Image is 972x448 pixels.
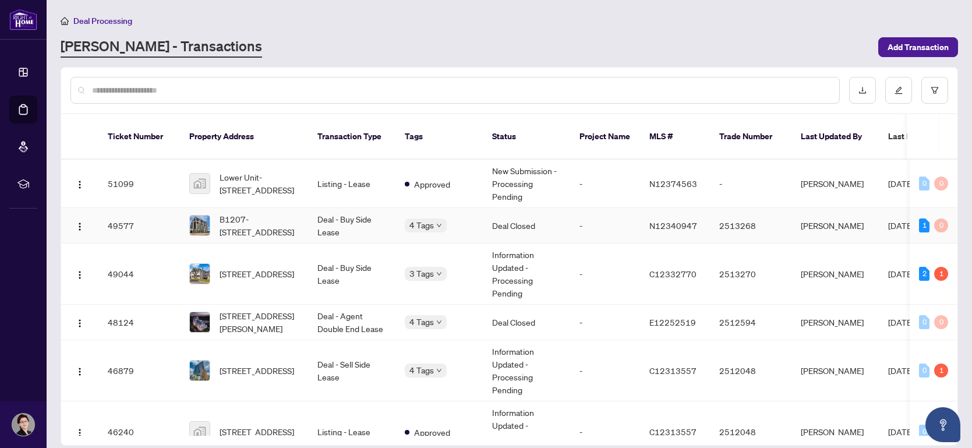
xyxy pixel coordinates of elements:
span: [DATE] [888,426,914,437]
td: Information Updated - Processing Pending [483,244,570,305]
span: download [858,86,867,94]
button: download [849,77,876,104]
img: thumbnail-img [190,361,210,380]
img: thumbnail-img [190,174,210,193]
span: [DATE] [888,317,914,327]
span: [DATE] [888,269,914,279]
span: [DATE] [888,365,914,376]
span: Approved [414,426,450,439]
th: Trade Number [710,114,791,160]
th: Tags [395,114,483,160]
td: 2513268 [710,208,791,244]
span: [DATE] [888,220,914,231]
img: thumbnail-img [190,264,210,284]
td: 49044 [98,244,180,305]
td: Deal - Buy Side Lease [308,208,395,244]
span: 3 Tags [409,267,434,280]
button: Add Transaction [878,37,958,57]
button: Logo [70,174,89,193]
span: down [436,319,442,325]
td: [PERSON_NAME] [791,208,879,244]
td: - [570,160,640,208]
td: Deal - Agent Double End Lease [308,305,395,340]
button: Logo [70,361,89,380]
div: 0 [934,177,948,191]
span: Last Modified Date [888,130,959,143]
button: Logo [70,313,89,331]
td: - [570,208,640,244]
span: [STREET_ADDRESS][PERSON_NAME] [220,309,299,335]
img: Logo [75,270,84,280]
span: C12313557 [649,426,697,437]
th: Project Name [570,114,640,160]
img: Logo [75,319,84,328]
div: 1 [934,364,948,378]
div: 1 [934,267,948,281]
span: home [61,17,69,25]
button: Logo [70,216,89,235]
span: N12374563 [649,178,697,189]
span: Add Transaction [888,38,949,57]
td: [PERSON_NAME] [791,160,879,208]
td: 2513270 [710,244,791,305]
th: Last Updated By [791,114,879,160]
img: Logo [75,180,84,189]
th: MLS # [640,114,710,160]
a: [PERSON_NAME] - Transactions [61,37,262,58]
span: down [436,271,442,277]
div: 2 [919,267,929,281]
div: 0 [934,315,948,329]
div: 0 [919,364,929,378]
td: Deal - Sell Side Lease [308,340,395,401]
button: Open asap [925,407,960,442]
img: Profile Icon [12,414,34,436]
td: [PERSON_NAME] [791,340,879,401]
span: [STREET_ADDRESS] [220,267,294,280]
td: Deal Closed [483,305,570,340]
div: 0 [919,177,929,191]
div: 0 [919,315,929,329]
img: thumbnail-img [190,422,210,442]
span: Approved [414,178,450,191]
span: down [436,368,442,373]
div: 0 [919,425,929,439]
td: - [570,305,640,340]
td: 49577 [98,208,180,244]
img: Logo [75,222,84,231]
span: down [436,223,442,228]
span: Deal Processing [73,16,132,26]
img: Logo [75,367,84,376]
span: [STREET_ADDRESS] [220,364,294,377]
img: thumbnail-img [190,216,210,235]
span: C12332770 [649,269,697,279]
td: 48124 [98,305,180,340]
td: 2512594 [710,305,791,340]
button: filter [921,77,948,104]
span: filter [931,86,939,94]
span: C12313557 [649,365,697,376]
span: edit [895,86,903,94]
th: Transaction Type [308,114,395,160]
span: E12252519 [649,317,696,327]
button: edit [885,77,912,104]
td: Deal - Buy Side Lease [308,244,395,305]
span: [STREET_ADDRESS] [220,425,294,438]
span: N12340947 [649,220,697,231]
td: 46879 [98,340,180,401]
td: Deal Closed [483,208,570,244]
th: Property Address [180,114,308,160]
img: thumbnail-img [190,312,210,332]
button: Logo [70,422,89,441]
span: 4 Tags [409,315,434,329]
button: Logo [70,264,89,283]
td: - [710,160,791,208]
td: - [570,244,640,305]
td: [PERSON_NAME] [791,244,879,305]
th: Ticket Number [98,114,180,160]
span: Lower Unit-[STREET_ADDRESS] [220,171,299,196]
th: Status [483,114,570,160]
span: 4 Tags [409,218,434,232]
td: - [570,340,640,401]
img: Logo [75,428,84,438]
span: B1207-[STREET_ADDRESS] [220,213,299,238]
